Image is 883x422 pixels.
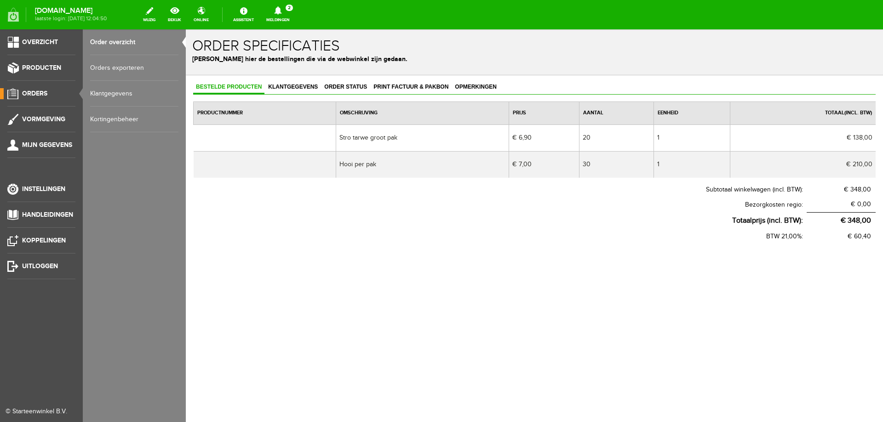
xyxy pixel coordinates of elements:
[22,211,73,219] span: Handleidingen
[80,54,135,61] span: Klantgegevens
[468,73,545,96] th: Eenheid
[7,168,621,183] th: Bezorgkosten regio:
[665,171,685,179] span: € 0,00
[22,64,61,72] span: Producten
[323,122,393,148] td: € 7,00
[90,81,178,107] a: Klantgegevens
[7,51,79,65] a: Bestelde producten
[286,5,293,11] span: 2
[22,141,72,149] span: Mijn gegevens
[185,54,265,61] span: Print factuur & pakbon
[393,122,468,148] td: 30
[266,51,314,65] a: Opmerkingen
[150,95,323,122] td: Stro tarwe groot pak
[468,95,545,122] td: 1
[7,54,79,61] span: Bestelde producten
[658,157,685,164] span: € 348,00
[323,95,393,122] td: € 6,90
[35,16,107,21] span: laatste login: [DATE] 12:04:50
[393,95,468,122] td: 20
[266,54,314,61] span: Opmerkingen
[545,95,690,122] td: € 138,00
[90,55,178,81] a: Orders exporteren
[545,122,690,148] td: € 210,00
[22,262,58,270] span: Uitloggen
[22,115,65,123] span: Vormgeving
[393,73,468,96] th: Aantal
[621,200,690,215] td: € 60,40
[136,54,184,61] span: Order status
[7,200,621,215] th: BTW 21,00%:
[6,407,70,416] div: © Starteenwinkel B.V.
[150,73,323,96] th: Omschrijving
[80,51,135,65] a: Klantgegevens
[7,153,621,168] th: Subtotaal winkelwagen (incl. BTW):
[22,38,58,46] span: Overzicht
[138,5,161,25] a: wijzig
[150,122,323,148] td: Hooi per pak
[22,185,65,193] span: Instellingen
[8,73,150,96] th: Productnummer
[90,29,178,55] a: Order overzicht
[6,25,691,34] p: [PERSON_NAME] hier de bestellingen die via de webwinkel zijn gedaan.
[136,51,184,65] a: Order status
[185,51,265,65] a: Print factuur & pakbon
[22,90,47,97] span: Orders
[261,5,295,25] a: Meldingen2
[7,183,621,200] th: Totaalprijs (incl. BTW):
[655,187,685,196] span: € 348,00
[6,9,691,25] h1: Order specificaties
[35,8,107,13] strong: [DOMAIN_NAME]
[228,5,259,25] a: Assistent
[162,5,187,25] a: bekijk
[188,5,214,25] a: online
[545,73,690,96] th: Totaal(incl. BTW)
[22,236,66,244] span: Koppelingen
[323,73,393,96] th: Prijs
[468,122,545,148] td: 1
[90,107,178,132] a: Kortingenbeheer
